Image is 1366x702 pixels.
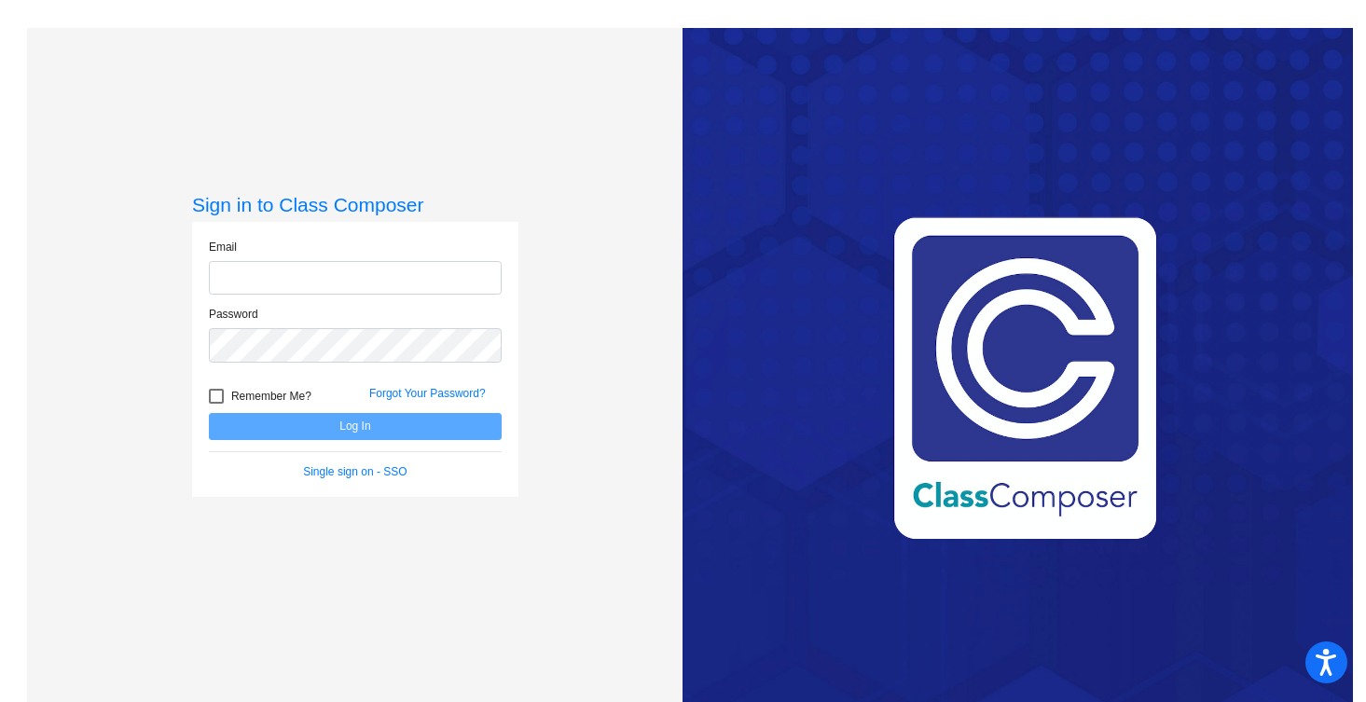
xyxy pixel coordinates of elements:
[209,306,258,323] label: Password
[209,239,237,255] label: Email
[231,385,311,407] span: Remember Me?
[303,465,407,478] a: Single sign on - SSO
[369,387,486,400] a: Forgot Your Password?
[209,413,502,440] button: Log In
[192,193,518,216] h3: Sign in to Class Composer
